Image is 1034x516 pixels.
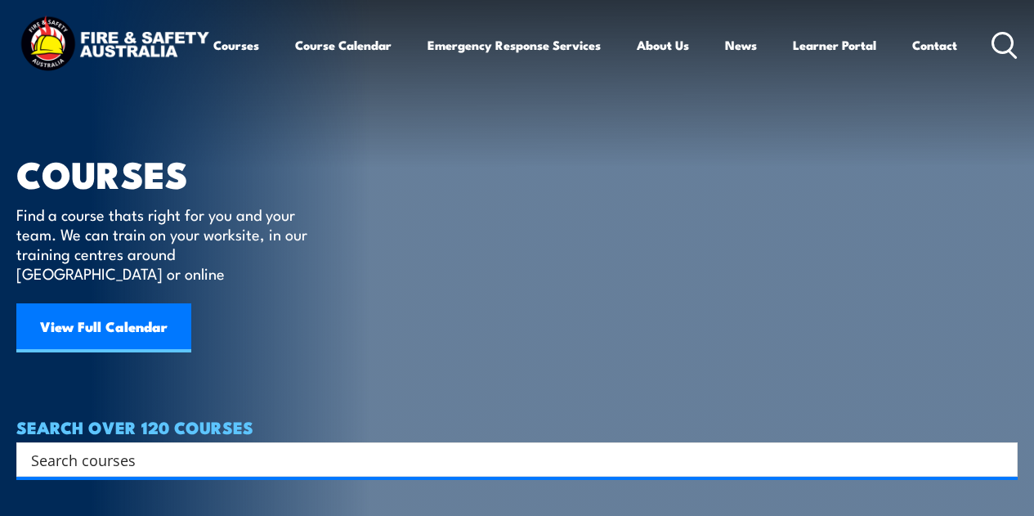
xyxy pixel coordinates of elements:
[34,448,985,471] form: Search form
[989,448,1012,471] button: Search magnifier button
[637,25,689,65] a: About Us
[31,447,982,472] input: Search input
[912,25,957,65] a: Contact
[16,204,315,283] p: Find a course thats right for you and your team. We can train on your worksite, in our training c...
[16,418,1018,436] h4: SEARCH OVER 120 COURSES
[213,25,259,65] a: Courses
[16,157,331,189] h1: COURSES
[725,25,757,65] a: News
[427,25,601,65] a: Emergency Response Services
[793,25,876,65] a: Learner Portal
[295,25,392,65] a: Course Calendar
[16,303,191,352] a: View Full Calendar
